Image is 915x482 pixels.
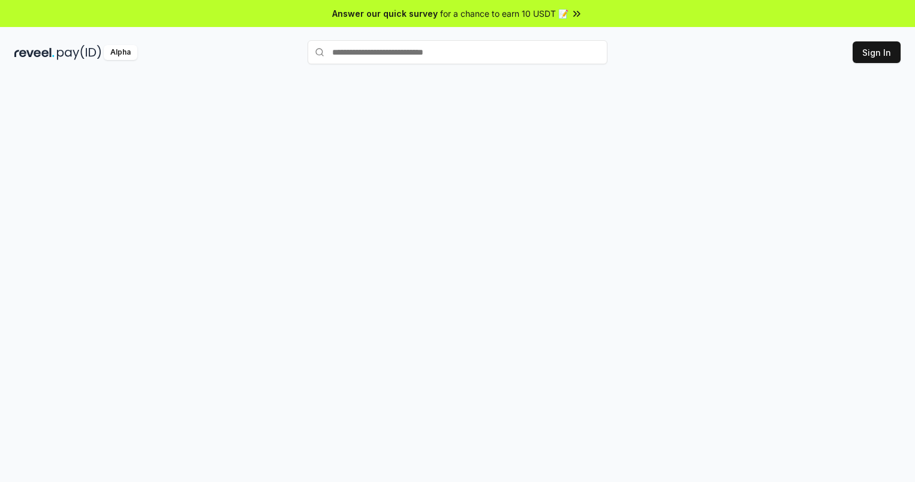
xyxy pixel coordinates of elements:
img: pay_id [57,45,101,60]
img: reveel_dark [14,45,55,60]
span: Answer our quick survey [332,7,438,20]
span: for a chance to earn 10 USDT 📝 [440,7,568,20]
div: Alpha [104,45,137,60]
button: Sign In [853,41,901,63]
